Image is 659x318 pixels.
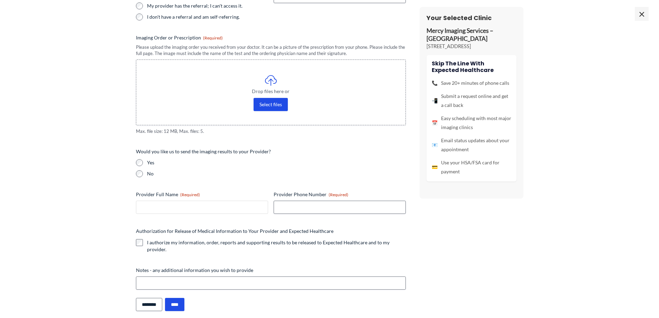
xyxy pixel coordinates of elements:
div: Please upload the imaging order you received from your doctor. It can be a picture of the prescri... [136,44,406,57]
span: Max. file size: 12 MB, Max. files: 5. [136,128,406,135]
span: 📞 [432,79,438,88]
label: I don't have a referral and am self-referring. [147,13,268,20]
label: No [147,170,406,177]
span: × [635,7,649,21]
span: 📧 [432,140,438,149]
span: (Required) [203,35,223,40]
button: select files, imaging order or prescription(required) [254,98,288,111]
label: I authorize my information, order, reports and supporting results to be released to Expected Heal... [147,239,406,253]
label: Imaging Order or Prescription [136,34,406,41]
li: Save 20+ minutes of phone calls [432,79,511,88]
label: Yes [147,159,406,166]
label: Provider Phone Number [274,191,406,198]
legend: Would you like us to send the imaging results to your Provider? [136,148,271,155]
li: Submit a request online and get a call back [432,92,511,110]
label: Provider Full Name [136,191,268,198]
li: Easy scheduling with most major imaging clinics [432,114,511,132]
span: 📅 [432,118,438,127]
p: Mercy Imaging Services – [GEOGRAPHIC_DATA] [427,27,516,43]
p: [STREET_ADDRESS] [427,43,516,50]
li: Use your HSA/FSA card for payment [432,158,511,176]
h3: Your Selected Clinic [427,14,516,22]
span: Drop files here or [150,89,392,94]
h4: Skip the line with Expected Healthcare [432,60,511,73]
span: 💳 [432,163,438,172]
label: My provider has the referral; I can't access it. [147,2,268,9]
li: Email status updates about your appointment [432,136,511,154]
span: 📲 [432,96,438,105]
span: (Required) [329,192,348,197]
span: (Required) [180,192,200,197]
legend: Authorization for Release of Medical Information to Your Provider and Expected Healthcare [136,228,333,235]
label: Notes - any additional information you wish to provide [136,267,406,274]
